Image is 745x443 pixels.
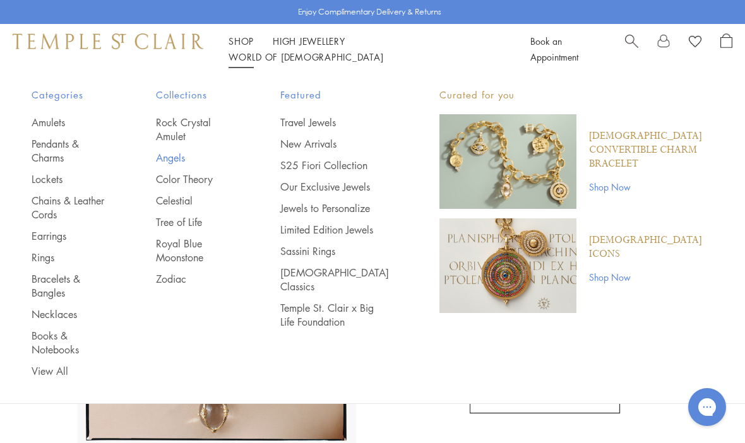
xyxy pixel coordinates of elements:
[589,180,713,194] a: Shop Now
[280,87,389,103] span: Featured
[439,87,713,103] p: Curated for you
[32,194,105,222] a: Chains & Leather Cords
[32,137,105,165] a: Pendants & Charms
[280,201,389,215] a: Jewels to Personalize
[689,33,701,52] a: View Wishlist
[280,301,389,329] a: Temple St. Clair x Big Life Foundation
[32,364,105,378] a: View All
[280,115,389,129] a: Travel Jewels
[589,270,713,284] a: Shop Now
[32,272,105,300] a: Bracelets & Bangles
[625,33,638,65] a: Search
[280,158,389,172] a: S25 Fiori Collection
[280,223,389,237] a: Limited Edition Jewels
[32,329,105,357] a: Books & Notebooks
[229,33,502,65] nav: Main navigation
[156,151,230,165] a: Angels
[280,266,389,293] a: [DEMOGRAPHIC_DATA] Classics
[280,137,389,151] a: New Arrivals
[32,115,105,129] a: Amulets
[156,87,230,103] span: Collections
[32,251,105,264] a: Rings
[156,115,230,143] a: Rock Crystal Amulet
[229,35,254,47] a: ShopShop
[32,87,105,103] span: Categories
[156,237,230,264] a: Royal Blue Moonstone
[156,272,230,286] a: Zodiac
[682,384,732,430] iframe: Gorgias live chat messenger
[229,50,383,63] a: World of [DEMOGRAPHIC_DATA]World of [DEMOGRAPHIC_DATA]
[32,307,105,321] a: Necklaces
[280,244,389,258] a: Sassini Rings
[156,215,230,229] a: Tree of Life
[720,33,732,65] a: Open Shopping Bag
[280,180,389,194] a: Our Exclusive Jewels
[273,35,345,47] a: High JewelleryHigh Jewellery
[530,35,578,63] a: Book an Appointment
[589,129,713,171] a: [DEMOGRAPHIC_DATA] Convertible Charm Bracelet
[156,194,230,208] a: Celestial
[13,33,203,49] img: Temple St. Clair
[32,229,105,243] a: Earrings
[589,233,713,261] a: [DEMOGRAPHIC_DATA] Icons
[32,172,105,186] a: Lockets
[156,172,230,186] a: Color Theory
[298,6,441,18] p: Enjoy Complimentary Delivery & Returns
